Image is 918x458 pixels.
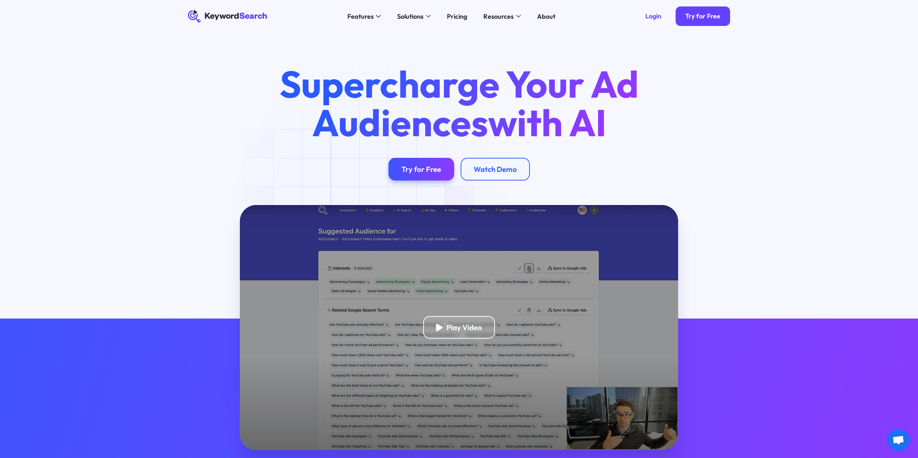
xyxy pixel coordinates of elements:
[264,65,654,142] h1: Supercharge Your Ad Audiences
[401,165,441,174] div: Try for Free
[347,12,374,21] div: Features
[240,205,678,450] a: open lightbox
[488,99,606,146] span: with AI
[483,12,514,21] div: Resources
[676,6,730,26] a: Try for Free
[397,12,423,21] div: Solutions
[532,10,561,23] a: About
[645,12,661,21] div: Login
[537,12,555,21] div: About
[447,323,482,332] div: Play Video
[442,10,472,23] a: Pricing
[636,6,671,26] a: Login
[474,165,517,174] div: Watch Demo
[388,158,454,181] a: Try for Free
[888,429,909,451] a: Ouvrir le chat
[685,12,720,21] div: Try for Free
[447,12,467,21] div: Pricing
